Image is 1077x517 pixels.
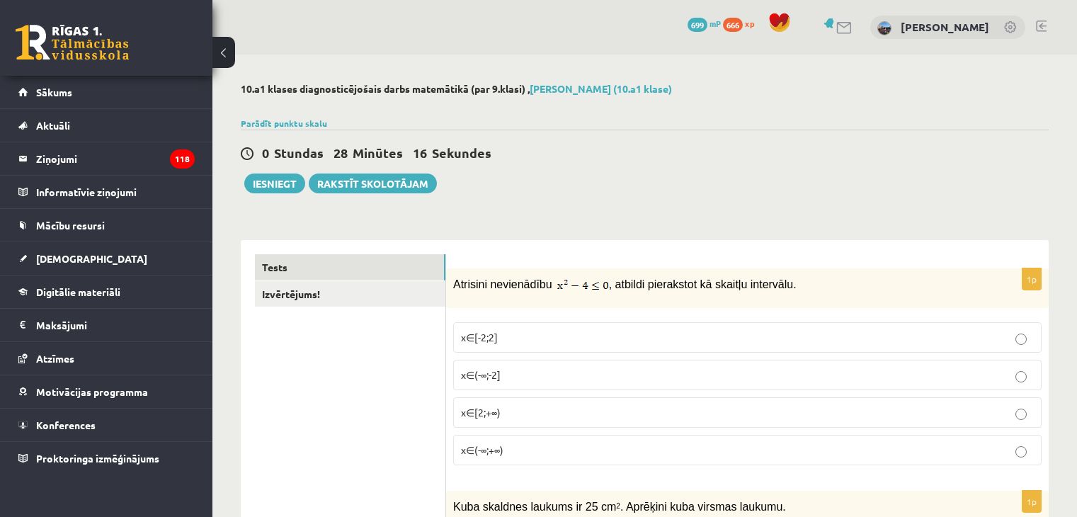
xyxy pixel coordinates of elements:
span: 699 [688,18,707,32]
span: Sākums [36,86,72,98]
span: x∈[2;+∞) [461,406,501,419]
span: Kuba skaldnes laukums ir 25 cm . Aprēķini kuba virsmas laukumu. [453,501,786,513]
a: Atzīmes [18,342,195,375]
span: mP [710,18,721,29]
a: [PERSON_NAME] [901,20,989,34]
a: Tests [255,254,445,280]
a: [PERSON_NAME] (10.a1 klase) [530,82,672,95]
span: Proktoringa izmēģinājums [36,452,159,465]
p: 1p [1022,490,1042,513]
a: Rakstīt skolotājam [309,174,437,193]
a: Ziņojumi118 [18,142,195,175]
h2: 10.a1 klases diagnosticējošais darbs matemātikā (par 9.klasi) , [241,83,1049,95]
p: 1p [1022,268,1042,290]
legend: Informatīvie ziņojumi [36,176,195,208]
span: x∈(-∞;-2] [461,368,501,381]
a: Aktuāli [18,109,195,142]
legend: Ziņojumi [36,142,195,175]
a: 699 mP [688,18,721,29]
button: Iesniegt [244,174,305,193]
a: Proktoringa izmēģinājums [18,442,195,475]
a: Sākums [18,76,195,108]
span: Atzīmes [36,352,74,365]
i: 118 [170,149,195,169]
input: x∈[-2;2] [1015,334,1027,345]
img: Katrīna Jirgena [877,21,891,35]
a: Informatīvie ziņojumi [18,176,195,208]
span: Aktuāli [36,119,70,132]
span: 28 [334,144,348,161]
a: [DEMOGRAPHIC_DATA] [18,242,195,275]
span: Sekundes [432,144,491,161]
span: Mācību resursi [36,219,105,232]
span: 0 [262,144,269,161]
span: [DEMOGRAPHIC_DATA] [36,252,147,265]
span: Motivācijas programma [36,385,148,398]
font: Atrisini nevienādību [453,278,552,290]
a: Mācību resursi [18,209,195,242]
input: x∈(-∞;-2] [1015,371,1027,382]
span: Digitālie materiāli [36,285,120,298]
a: Digitālie materiāli [18,275,195,308]
a: Izvērtējums! [255,281,445,307]
span: Konferences [36,419,96,431]
img: BTSPV1K+Vl06d6cxKABsQDsvqTcVRgIIILSl3CwCKXwDG8es3SYsbOETY1QGRCACfTR5E7VuY0EEqdR+ODFDEUd2edtSuRQkC... [557,278,609,292]
a: 666 xp [723,18,761,29]
span: 666 [723,18,743,32]
span: , atbildi pierakstot kā skaitļu intervālu. [609,278,797,290]
a: Rīgas 1. Tālmācības vidusskola [16,25,129,60]
input: x∈(-∞;+∞) [1015,446,1027,458]
span: Minūtes [353,144,403,161]
span: 16 [413,144,427,161]
span: xp [745,18,754,29]
span: x∈(-∞;+∞) [461,443,503,456]
a: Maksājumi [18,309,195,341]
span: Stundas [274,144,324,161]
input: x∈[2;+∞) [1015,409,1027,420]
sup: 2 [616,502,620,510]
legend: Maksājumi [36,309,195,341]
a: Konferences [18,409,195,441]
span: x∈[-2;2] [461,331,498,343]
a: Motivācijas programma [18,375,195,408]
a: Parādīt punktu skalu [241,118,327,129]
